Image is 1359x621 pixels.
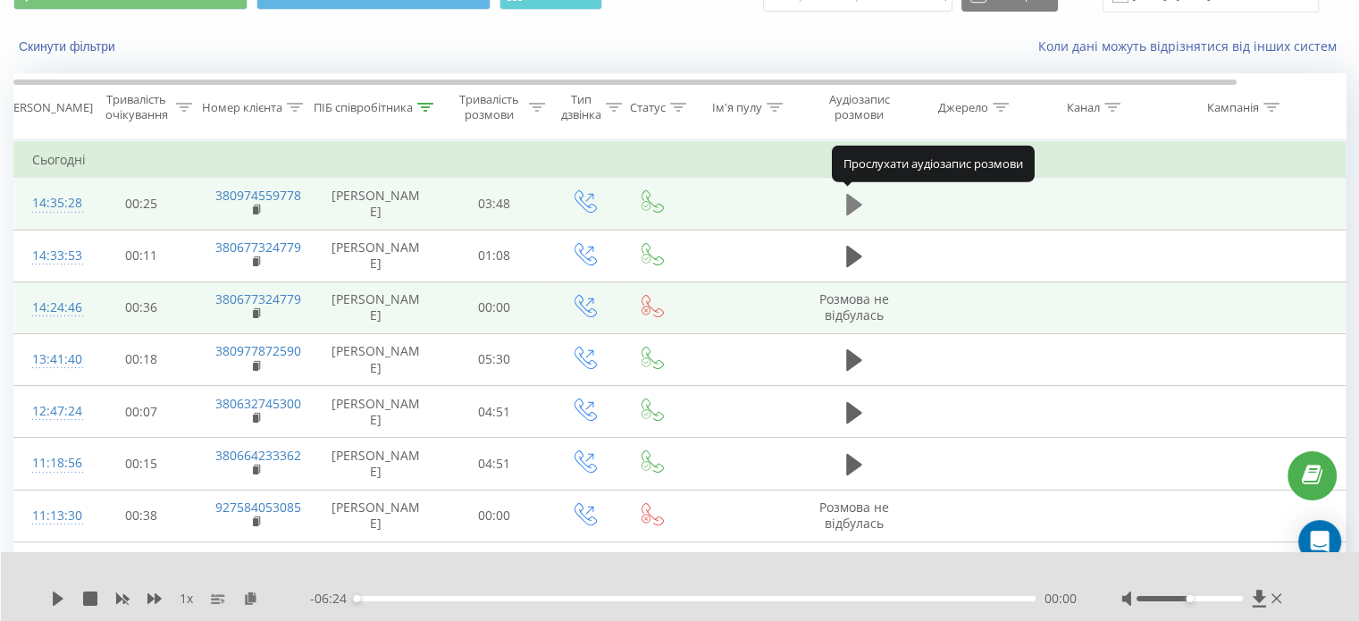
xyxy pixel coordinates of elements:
[32,290,68,325] div: 14:24:46
[439,541,550,593] td: 00:00
[938,100,988,115] div: Джерело
[439,386,550,438] td: 04:51
[712,100,762,115] div: Ім'я пулу
[832,146,1035,181] div: Прослухати аудіозапис розмови
[1186,595,1193,602] div: Accessibility label
[314,333,439,385] td: [PERSON_NAME]
[454,92,524,122] div: Тривалість розмови
[439,333,550,385] td: 05:30
[314,178,439,230] td: [PERSON_NAME]
[215,447,301,464] a: 380664233362
[819,499,889,532] span: Розмова не відбулась
[86,230,197,281] td: 00:11
[439,438,550,490] td: 04:51
[310,590,356,608] span: - 06:24
[215,499,301,516] a: 927584053085
[32,446,68,481] div: 11:18:56
[215,290,301,307] a: 380677324779
[314,281,439,333] td: [PERSON_NAME]
[215,550,301,567] a: 380637322884
[32,499,68,533] div: 11:13:30
[630,100,666,115] div: Статус
[86,541,197,593] td: 00:12
[314,230,439,281] td: [PERSON_NAME]
[215,342,301,359] a: 380977872590
[1067,100,1100,115] div: Канал
[819,550,889,583] span: Розмова не відбулась
[32,394,68,429] div: 12:47:24
[439,178,550,230] td: 03:48
[1207,100,1259,115] div: Кампанія
[32,239,68,273] div: 14:33:53
[202,100,282,115] div: Номер клієнта
[215,187,301,204] a: 380974559778
[86,333,197,385] td: 00:18
[314,541,439,593] td: [PERSON_NAME]
[816,92,902,122] div: Аудіозапис розмови
[86,438,197,490] td: 00:15
[314,438,439,490] td: [PERSON_NAME]
[3,100,93,115] div: [PERSON_NAME]
[561,92,601,122] div: Тип дзвінка
[180,590,193,608] span: 1 x
[86,281,197,333] td: 00:36
[215,395,301,412] a: 380632745300
[1298,520,1341,563] div: Open Intercom Messenger
[86,490,197,541] td: 00:38
[1044,590,1077,608] span: 00:00
[1038,38,1346,55] a: Коли дані можуть відрізнятися вiд інших систем
[314,386,439,438] td: [PERSON_NAME]
[86,178,197,230] td: 00:25
[819,290,889,323] span: Розмова не відбулась
[353,595,360,602] div: Accessibility label
[32,186,68,221] div: 14:35:28
[13,38,124,55] button: Скинути фільтри
[314,100,413,115] div: ПІБ співробітника
[32,342,68,377] div: 13:41:40
[86,386,197,438] td: 00:07
[32,550,68,585] div: 10:59:21
[314,490,439,541] td: [PERSON_NAME]
[439,230,550,281] td: 01:08
[101,92,172,122] div: Тривалість очікування
[439,281,550,333] td: 00:00
[439,490,550,541] td: 00:00
[215,239,301,256] a: 380677324779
